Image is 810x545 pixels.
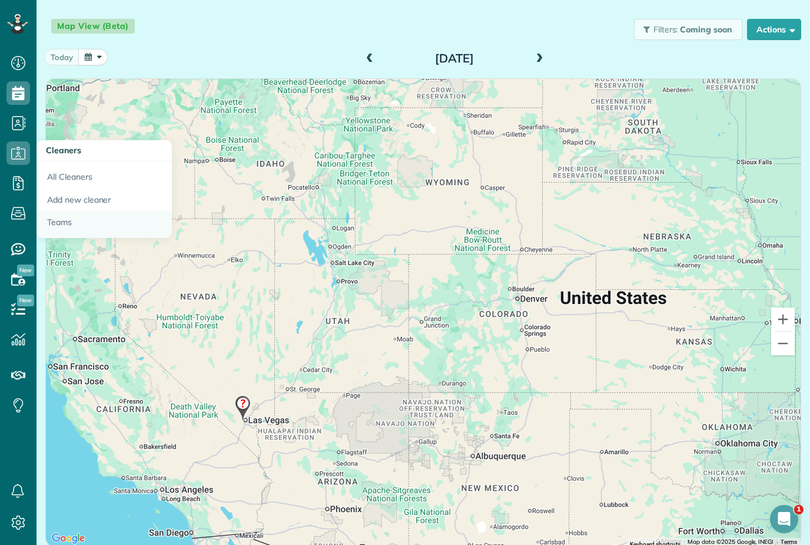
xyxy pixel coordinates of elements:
button: Actions [747,19,801,40]
a: All Cleaners [36,161,172,189]
button: Zoom in [771,308,795,331]
span: 1 [794,505,804,514]
span: Cleaners [46,145,81,156]
span: New [17,265,34,276]
h2: [DATE] [381,52,528,65]
span: Coming soon [680,24,733,35]
a: Terms (opens in new tab) [781,539,797,545]
iframe: Intercom live chat [770,505,798,533]
a: Teams [36,211,172,238]
button: today [44,49,79,65]
span: New [17,295,34,306]
span: Map View (Beta) [51,19,135,34]
button: Zoom out [771,332,795,355]
a: Add new cleaner [36,189,172,212]
span: Filters: [653,24,678,35]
